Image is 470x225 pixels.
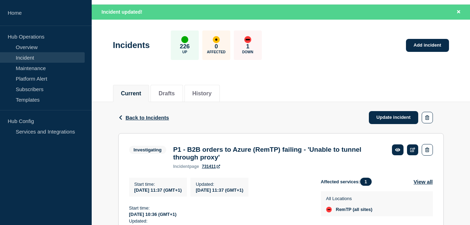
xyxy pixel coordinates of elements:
[213,36,220,43] div: affected
[134,187,182,193] span: [DATE] 11:37 (GMT+1)
[101,9,142,15] span: Incident updated!
[207,50,225,54] p: Affected
[215,43,218,50] p: 0
[196,182,243,187] p: Updated :
[242,50,253,54] p: Down
[246,43,249,50] p: 1
[192,90,212,97] button: History
[180,43,190,50] p: 226
[326,207,332,212] div: down
[129,146,166,154] span: Investigating
[414,178,433,186] button: View all
[129,212,177,217] strong: [DATE] 10:36 (GMT+1)
[196,187,243,193] div: [DATE] 11:37 (GMT+1)
[182,50,187,54] p: Up
[159,90,175,97] button: Drafts
[121,90,141,97] button: Current
[118,115,169,121] button: Back to Incidents
[129,205,310,211] p: Start time:
[406,39,449,52] a: Add incident
[129,218,310,224] p: Updated:
[173,164,199,169] p: page
[173,164,189,169] span: incident
[369,111,419,124] a: Update incident
[454,8,463,16] button: Close banner
[336,207,373,212] span: RemTP (all sites)
[181,36,188,43] div: up
[173,146,385,161] h3: P1 - B2B orders to Azure (RemTP) failing - 'Unable to tunnel through proxy'
[134,182,182,187] p: Start time :
[244,36,251,43] div: down
[326,196,373,201] p: All Locations
[126,115,169,121] span: Back to Incidents
[113,40,150,50] h1: Incidents
[202,164,220,169] a: 731411
[360,178,372,186] span: 1
[321,178,375,186] span: Affected services:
